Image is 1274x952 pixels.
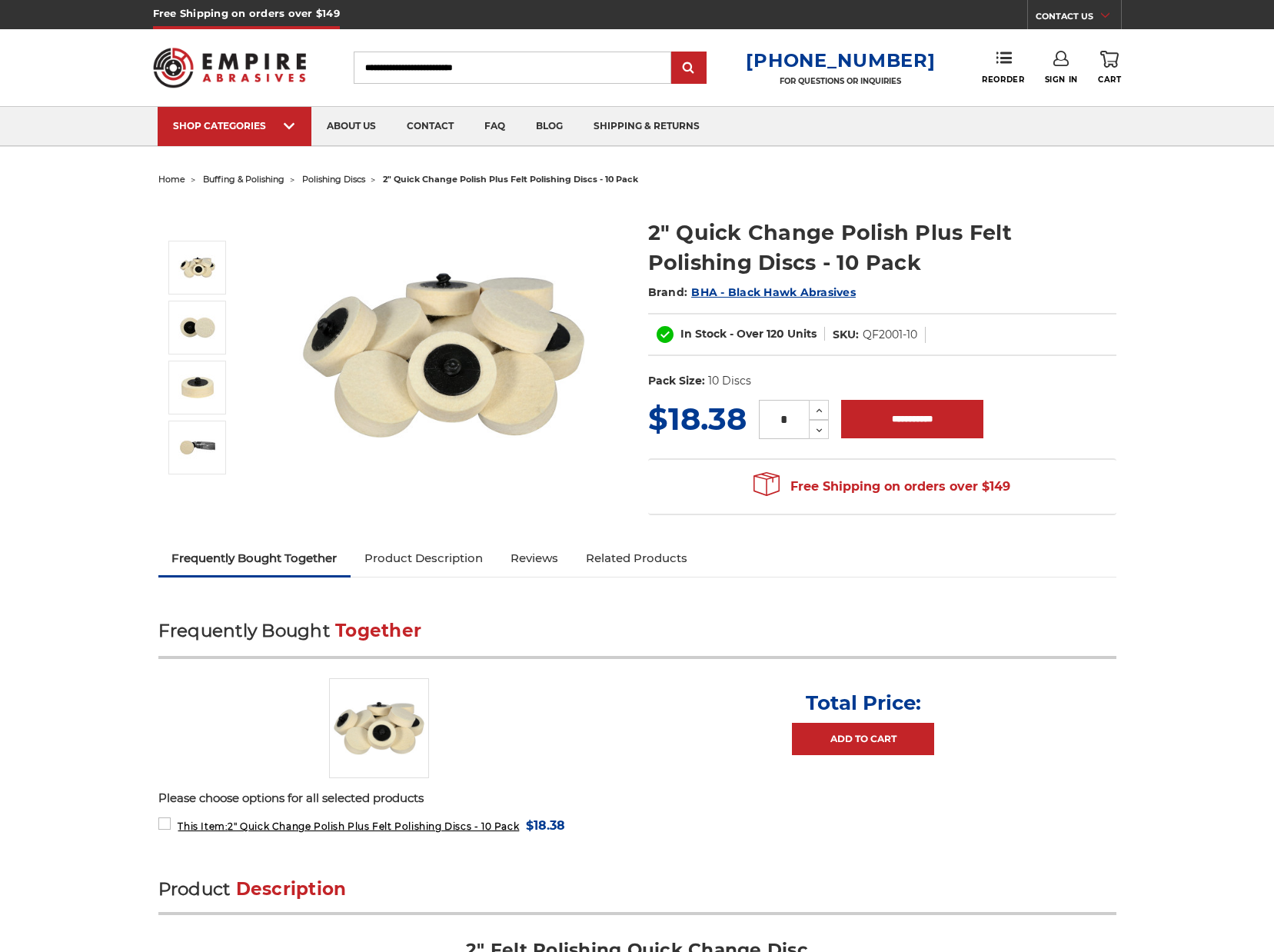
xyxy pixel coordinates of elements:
[1098,75,1121,85] span: Cart
[648,400,747,438] span: $18.38
[158,174,185,185] a: home
[806,691,921,715] p: Total Price:
[178,248,217,287] img: 2" Roloc Polishing Felt Discs
[203,174,284,185] a: buffing & polishing
[469,107,521,146] a: faq
[787,327,817,341] span: Units
[1098,51,1121,85] a: Cart
[302,174,365,185] a: polishing discs
[730,327,763,341] span: - Over
[329,678,429,778] img: 2" Roloc Polishing Felt Discs
[863,327,917,343] dd: QF2001-10
[648,373,705,389] dt: Pack Size:
[648,285,688,299] span: Brand:
[178,428,217,467] img: die grinder disc for polishing
[497,541,572,575] a: Reviews
[383,174,638,185] span: 2" quick change polish plus felt polishing discs - 10 pack
[178,821,519,832] span: 2" Quick Change Polish Plus Felt Polishing Discs - 10 Pack
[1045,75,1078,85] span: Sign In
[178,368,217,407] img: 2 inch quick change roloc polishing disc
[792,723,934,755] a: Add to Cart
[158,541,351,575] a: Frequently Bought Together
[153,38,307,98] img: Empire Abrasives
[236,878,347,900] span: Description
[290,201,597,509] img: 2" Roloc Polishing Felt Discs
[746,49,935,72] a: [PHONE_NUMBER]
[351,541,497,575] a: Product Description
[578,107,715,146] a: shipping & returns
[674,53,704,84] input: Submit
[753,471,1010,502] span: Free Shipping on orders over $149
[1036,8,1121,29] a: CONTACT US
[691,285,856,299] a: BHA - Black Hawk Abrasives
[158,878,231,900] span: Product
[178,308,217,347] img: 2 inch polish plus buffing disc
[982,75,1024,85] span: Reorder
[521,107,578,146] a: blog
[526,815,565,836] span: $18.38
[648,218,1116,278] h1: 2" Quick Change Polish Plus Felt Polishing Discs - 10 Pack
[833,327,859,343] dt: SKU:
[178,821,228,832] strong: This Item:
[158,790,1116,807] p: Please choose options for all selected products
[572,541,701,575] a: Related Products
[746,76,935,86] p: FOR QUESTIONS OR INQUIRIES
[982,51,1024,84] a: Reorder
[173,120,296,131] div: SHOP CATEGORIES
[311,107,391,146] a: about us
[767,327,784,341] span: 120
[708,373,751,389] dd: 10 Discs
[335,620,421,641] span: Together
[680,327,727,341] span: In Stock
[391,107,469,146] a: contact
[158,620,330,641] span: Frequently Bought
